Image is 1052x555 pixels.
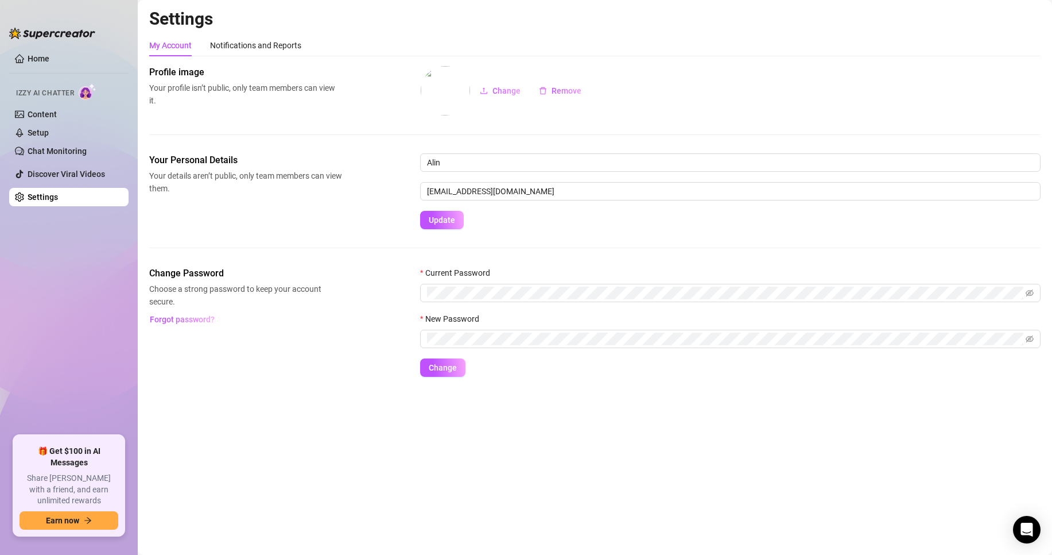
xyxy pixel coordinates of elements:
span: delete [539,87,547,95]
a: Settings [28,192,58,202]
button: Remove [530,82,591,100]
span: eye-invisible [1026,335,1034,343]
span: Forgot password? [150,315,215,324]
span: Remove [552,86,581,95]
div: My Account [149,39,192,52]
input: Current Password [427,287,1023,299]
button: Forgot password? [149,310,215,329]
span: Earn now [46,516,79,525]
a: Home [28,54,49,63]
span: Profile image [149,65,342,79]
span: Change [492,86,521,95]
a: Content [28,110,57,119]
span: Choose a strong password to keep your account secure. [149,283,342,308]
a: Chat Monitoring [28,147,87,156]
button: Change [420,359,465,377]
button: Earn nowarrow-right [20,511,118,530]
div: Open Intercom Messenger [1013,516,1041,544]
img: AI Chatter [79,83,96,100]
span: upload [480,87,488,95]
a: Setup [28,128,49,137]
label: New Password [420,313,487,325]
div: Notifications and Reports [210,39,301,52]
span: Update [429,215,455,225]
span: arrow-right [84,517,92,525]
label: Current Password [420,267,498,279]
span: Your profile isn’t public, only team members can view it. [149,82,342,107]
span: Your Personal Details [149,153,342,167]
input: Enter new email [420,182,1041,201]
button: Update [420,211,464,229]
img: logo-BBDzfeDw.svg [9,28,95,39]
span: Share [PERSON_NAME] with a friend, and earn unlimited rewards [20,473,118,507]
h2: Settings [149,8,1041,30]
img: profilePics%2FhcjSM3kkPOONteToAJazoVZ3o4K3.jpeg [421,66,470,115]
span: Change [429,363,457,372]
a: Discover Viral Videos [28,169,105,179]
span: Izzy AI Chatter [16,88,74,99]
span: Change Password [149,267,342,280]
span: eye-invisible [1026,289,1034,297]
span: 🎁 Get $100 in AI Messages [20,446,118,468]
span: Your details aren’t public, only team members can view them. [149,169,342,195]
input: New Password [427,333,1023,345]
input: Enter name [420,153,1041,172]
button: Change [471,82,530,100]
